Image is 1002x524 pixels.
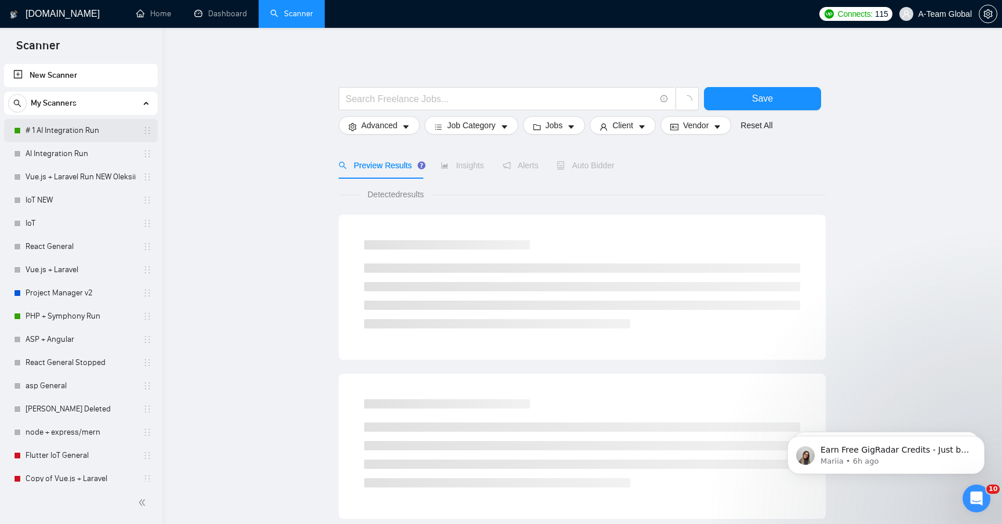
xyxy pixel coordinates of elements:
span: holder [143,242,152,251]
span: 10 [986,485,1000,494]
span: holder [143,219,152,228]
span: holder [143,196,152,205]
span: holder [143,381,152,391]
a: AI Integration Run [26,142,136,165]
a: React General [26,235,136,258]
a: PHP + Symphony Run [26,305,136,328]
span: folder [533,122,541,131]
input: Search Freelance Jobs... [346,92,655,106]
span: caret-down [713,122,721,131]
span: holder [143,404,152,414]
button: settingAdvancedcaret-down [339,116,420,135]
span: holder [143,358,152,367]
span: Preview Results [339,161,422,170]
a: homeHome [136,9,171,19]
span: info-circle [660,95,668,103]
a: setting [979,9,997,19]
iframe: Intercom notifications message [770,411,1002,493]
button: userClientcaret-down [590,116,656,135]
span: Vendor [683,119,709,132]
span: loading [682,95,692,106]
button: search [8,94,27,113]
span: holder [143,265,152,274]
span: Advanced [361,119,397,132]
span: caret-down [402,122,410,131]
span: Save [752,91,773,106]
div: Tooltip anchor [416,160,427,171]
a: Vue.js + Laravel [26,258,136,281]
img: upwork-logo.png [825,9,834,19]
span: 115 [875,8,888,20]
a: asp General [26,374,136,397]
a: # 1 AI Integration Run [26,119,136,142]
iframe: Intercom live chat [963,485,990,512]
span: holder [143,474,152,483]
a: node + express/mern [26,421,136,444]
span: Job Category [447,119,495,132]
a: searchScanner [270,9,313,19]
span: caret-down [638,122,646,131]
button: idcardVendorcaret-down [660,116,731,135]
span: setting [979,9,997,19]
button: setting [979,5,997,23]
span: Connects: [838,8,873,20]
span: Auto Bidder [557,161,614,170]
span: Alerts [503,161,539,170]
span: holder [143,335,152,344]
span: idcard [670,122,678,131]
a: dashboardDashboard [194,9,247,19]
span: search [9,99,26,107]
span: setting [348,122,357,131]
a: React General Stopped [26,351,136,374]
span: notification [503,161,511,169]
span: Insights [441,161,484,170]
span: user [902,10,910,18]
a: Reset All [740,119,772,132]
span: user [600,122,608,131]
span: area-chart [441,161,449,169]
span: robot [557,161,565,169]
a: Vue.js + Laravel Run NEW Oleksii [26,165,136,189]
a: IoT [26,212,136,235]
button: Save [704,87,821,110]
span: Jobs [546,119,563,132]
span: double-left [138,497,150,508]
span: holder [143,312,152,321]
img: logo [10,5,18,24]
span: Scanner [7,37,69,62]
button: folderJobscaret-down [523,116,586,135]
a: Copy of Vue.js + Laravel [26,467,136,490]
span: holder [143,172,152,182]
a: ASP + Angular [26,328,136,351]
span: caret-down [500,122,509,131]
span: holder [143,149,152,158]
li: New Scanner [4,64,158,87]
span: holder [143,428,152,437]
span: holder [143,288,152,298]
a: New Scanner [13,64,148,87]
a: Project Manager v2 [26,281,136,305]
span: bars [434,122,442,131]
span: holder [143,126,152,135]
span: holder [143,451,152,460]
span: Detected results [360,188,432,201]
a: IoT NEW [26,189,136,212]
span: search [339,161,347,169]
span: Client [612,119,633,132]
span: caret-down [567,122,575,131]
a: [PERSON_NAME] Deleted [26,397,136,421]
button: barsJob Categorycaret-down [424,116,518,135]
span: My Scanners [31,92,77,115]
a: Flutter IoT General [26,444,136,467]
